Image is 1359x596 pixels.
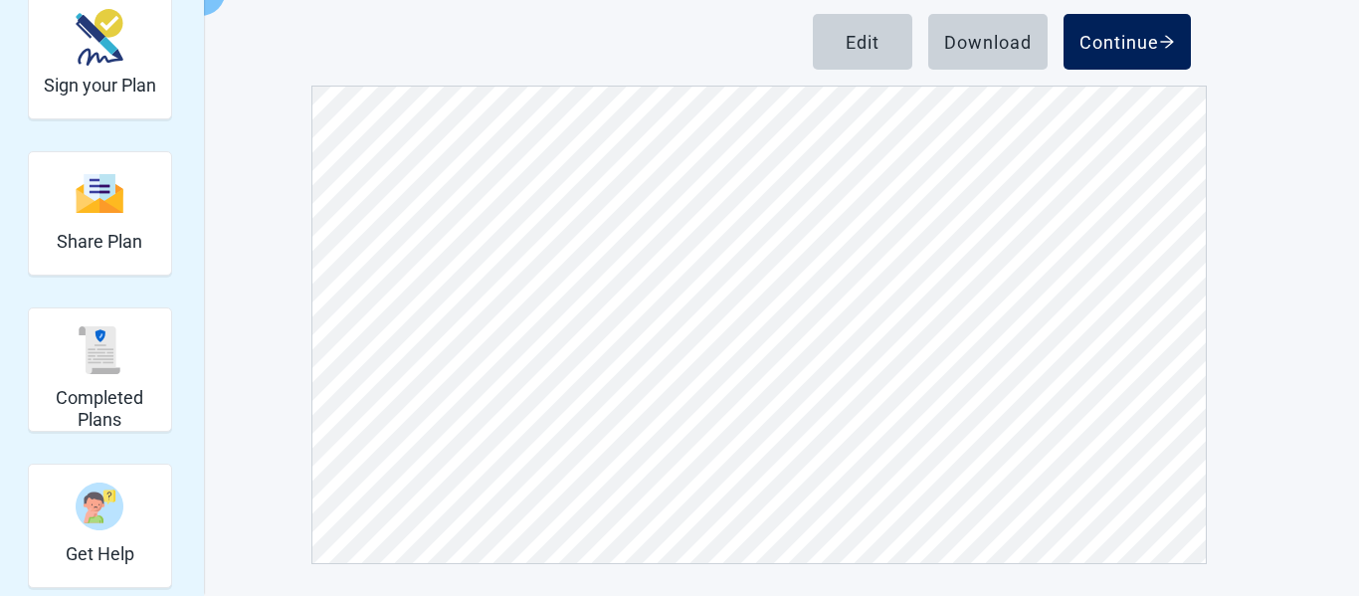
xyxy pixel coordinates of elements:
[44,75,156,97] h2: Sign your Plan
[1079,32,1175,52] div: Continue
[37,387,163,430] h2: Completed Plans
[846,32,879,52] div: Edit
[76,172,123,215] img: Share Plan
[1064,14,1191,70] button: Continue arrow-right
[928,14,1048,70] button: Download
[813,14,912,70] button: Edit
[944,32,1032,52] div: Download
[76,483,123,530] img: Get Help
[28,151,172,276] div: Share Plan
[28,464,172,588] div: Get Help
[76,326,123,374] img: Completed Plans
[66,543,134,565] h2: Get Help
[1159,34,1175,50] span: arrow-right
[57,231,142,253] h2: Share Plan
[28,307,172,432] div: Completed Plans
[76,9,123,66] img: Sign your Plan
